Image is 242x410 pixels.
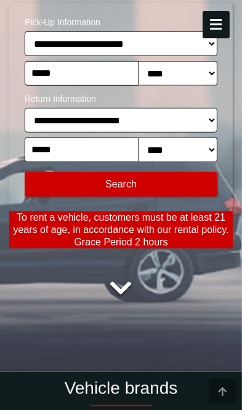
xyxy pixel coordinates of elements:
span: Return Information [25,86,217,108]
button: Modify Search [25,172,217,197]
div: Go to top [209,379,236,404]
p: To rent a vehicle, customers must be at least 21 years of age, in accordance with our rental poli... [9,211,233,248]
span: Pick-Up Information [25,9,217,31]
h2: Vehicle brands [9,378,233,399]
